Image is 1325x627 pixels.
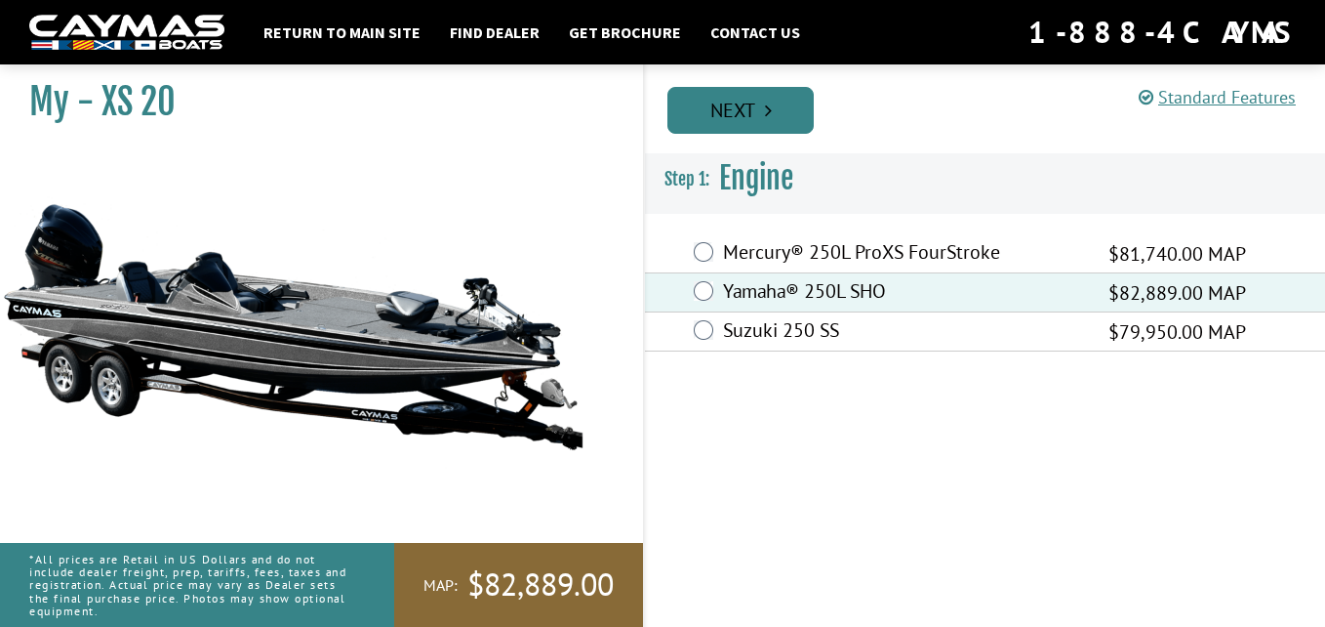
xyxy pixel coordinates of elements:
ul: Pagination [662,84,1325,134]
a: Return to main site [254,20,430,45]
a: Next [667,87,814,134]
a: Standard Features [1139,86,1296,108]
label: Suzuki 250 SS [723,318,1084,347]
span: $79,950.00 MAP [1108,317,1246,347]
a: Get Brochure [559,20,691,45]
a: Contact Us [701,20,810,45]
h3: Engine [645,143,1325,215]
div: 1-888-4CAYMAS [1028,11,1296,54]
span: $82,889.00 MAP [1108,278,1246,308]
label: Yamaha® 250L SHO [723,279,1084,308]
label: Mercury® 250L ProXS FourStroke [723,240,1084,269]
h1: My - XS 20 [29,80,594,124]
span: MAP: [423,575,458,596]
span: $81,740.00 MAP [1108,239,1246,269]
p: *All prices are Retail in US Dollars and do not include dealer freight, prep, tariffs, fees, taxe... [29,543,350,627]
span: $82,889.00 [467,564,614,606]
img: white-logo-c9c8dbefe5ff5ceceb0f0178aa75bf4bb51f6bca0971e226c86eb53dfe498488.png [29,15,224,51]
a: Find Dealer [440,20,549,45]
a: MAP:$82,889.00 [394,543,643,627]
